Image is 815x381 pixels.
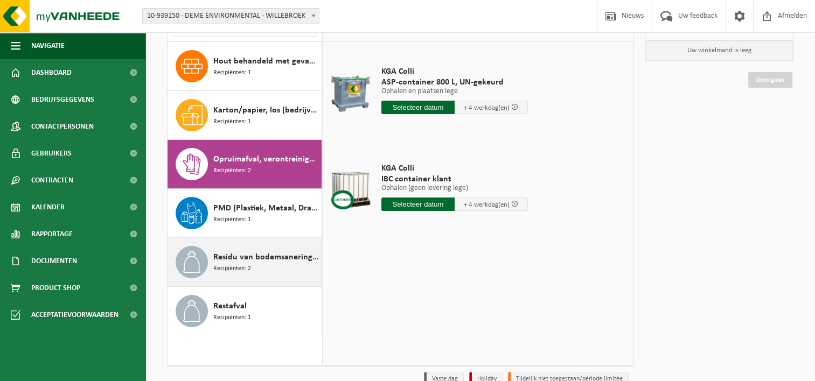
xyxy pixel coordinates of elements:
[381,101,455,114] input: Selecteer datum
[213,202,319,215] span: PMD (Plastiek, Metaal, Drankkartons) (bedrijven)
[213,55,319,68] span: Hout behandeld met gevaarlijke producten (C), treinbilzen
[213,300,247,313] span: Restafval
[31,274,80,301] span: Product Shop
[168,189,322,238] button: PMD (Plastiek, Metaal, Drankkartons) (bedrijven) Recipiënten: 1
[381,77,528,88] span: ASP-container 800 L, UN-gekeurd
[168,140,322,189] button: Opruimafval, verontreinigd met olie Recipiënten: 2
[464,104,510,111] span: + 4 werkdag(en)
[381,197,455,211] input: Selecteer datum
[213,166,251,176] span: Recipiënten: 2
[381,174,528,185] span: IBC container klant
[168,42,322,91] button: Hout behandeld met gevaarlijke producten (C), treinbilzen Recipiënten: 1
[168,91,322,140] button: Karton/papier, los (bedrijven) Recipiënten: 1
[31,301,119,328] span: Acceptatievoorwaarden
[31,194,65,221] span: Kalender
[213,251,319,264] span: Residu van bodemsanering (verlaagde heffing)
[168,287,322,335] button: Restafval Recipiënten: 1
[31,248,77,274] span: Documenten
[168,238,322,287] button: Residu van bodemsanering (verlaagde heffing) Recipiënten: 2
[381,185,528,192] p: Ophalen (geen levering lege)
[381,66,528,77] span: KGA Colli
[31,113,94,140] span: Contactpersonen
[31,86,94,113] span: Bedrijfsgegevens
[381,163,528,174] span: KGA Colli
[213,313,251,323] span: Recipiënten: 1
[143,9,319,24] span: 10-939150 - DEME ENVIRONMENTAL - WILLEBROEK
[31,140,72,167] span: Gebruikers
[381,88,528,95] p: Ophalen en plaatsen lege
[464,201,510,208] span: + 4 werkdag(en)
[213,264,251,274] span: Recipiënten: 2
[142,8,319,24] span: 10-939150 - DEME ENVIRONMENTAL - WILLEBROEK
[213,104,319,117] span: Karton/papier, los (bedrijven)
[31,221,73,248] span: Rapportage
[31,32,65,59] span: Navigatie
[31,59,72,86] span: Dashboard
[213,117,251,127] span: Recipiënten: 1
[213,68,251,78] span: Recipiënten: 1
[213,215,251,225] span: Recipiënten: 1
[213,153,319,166] span: Opruimafval, verontreinigd met olie
[748,72,792,88] a: Doorgaan
[645,40,793,61] p: Uw winkelmand is leeg
[31,167,73,194] span: Contracten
